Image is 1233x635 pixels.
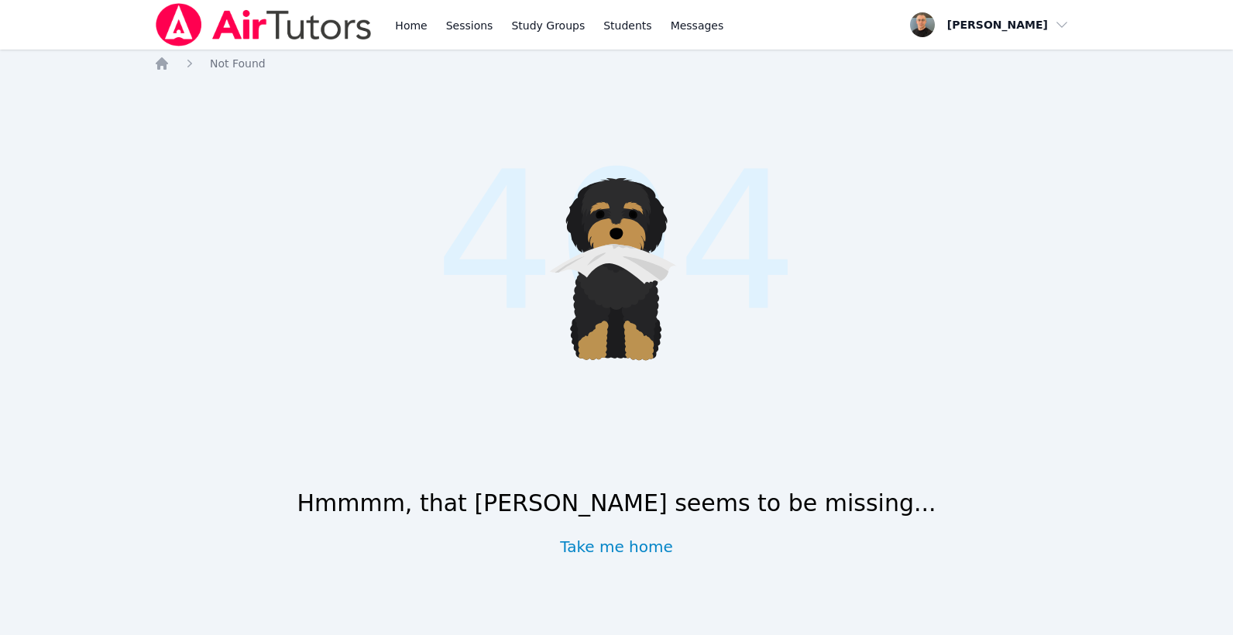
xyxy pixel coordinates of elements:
img: Air Tutors [154,3,373,46]
nav: Breadcrumb [154,56,1079,71]
span: 404 [434,99,799,385]
h1: Hmmmm, that [PERSON_NAME] seems to be missing... [297,489,936,517]
span: Not Found [210,57,266,70]
span: Messages [671,18,724,33]
a: Not Found [210,56,266,71]
a: Take me home [560,536,673,558]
